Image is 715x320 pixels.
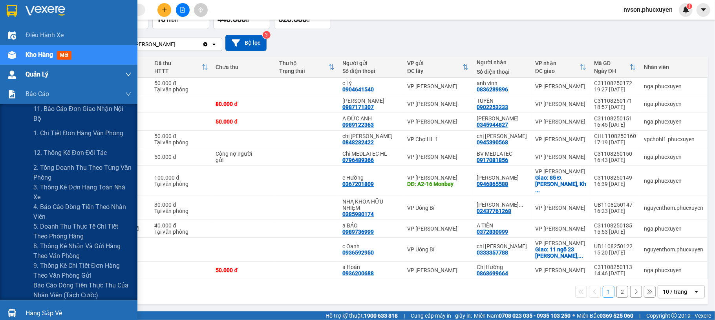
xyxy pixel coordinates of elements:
[535,136,586,142] div: VP [PERSON_NAME]
[644,64,703,70] div: Nhân viên
[644,136,703,142] div: vpchohl1.phucxuyen
[535,240,586,246] div: VP [PERSON_NAME]
[157,15,165,24] span: 16
[342,139,374,145] div: 0848282422
[477,264,527,270] div: Chị Hường
[407,101,469,107] div: VP [PERSON_NAME]
[33,202,132,222] span: 4. Báo cáo dòng tiền theo nhân viên
[531,57,590,78] th: Toggle SortBy
[155,222,208,229] div: 40.000 đ
[477,122,508,128] div: 0345944827
[535,68,580,74] div: ĐC giao
[26,89,49,99] span: Báo cáo
[167,17,178,23] span: món
[535,246,586,259] div: Giao: 11 ngõ 23 Tôn Thất Thiệp, Điện Biên, Ba Đình
[155,68,202,74] div: HTTT
[477,208,511,214] div: 02437761268
[477,80,527,86] div: anh vinh
[279,68,328,74] div: Trạng thái
[477,151,527,157] div: BV MEDLATEC
[407,68,463,74] div: ĐC lấy
[407,246,469,253] div: VP Uông Bí
[407,154,469,160] div: VP [PERSON_NAME]
[342,68,399,74] div: Số điện thoại
[535,101,586,107] div: VP [PERSON_NAME]
[33,148,107,158] span: 12. Thống kê đơn đối tác
[342,60,399,66] div: Người gửi
[644,205,703,211] div: nguyenthom.phucxuyen
[682,6,689,13] img: icon-new-feature
[33,261,132,280] span: 9. Thống kê chi tiết đơn hàng theo văn phòng gửi
[407,175,469,181] div: VP [PERSON_NAME]
[477,222,527,229] div: A TIẾN
[155,202,208,208] div: 30.000 đ
[644,154,703,160] div: nga.phucxuyen
[477,181,508,187] div: 0946865588
[342,249,374,256] div: 0936592950
[404,311,405,320] span: |
[594,270,636,276] div: 14:46 [DATE]
[594,157,636,163] div: 16:43 [DATE]
[407,205,469,211] div: VP Uông Bí
[535,60,580,66] div: VP nhận
[125,40,176,48] div: VP [PERSON_NAME]
[342,229,374,235] div: 0989736999
[125,71,132,78] span: down
[342,181,374,187] div: 0367201809
[33,128,123,138] span: 1. Chi tiết đơn hàng văn phòng
[176,40,177,48] input: Selected VP Dương Đình Nghệ.
[477,249,508,256] div: 0333357788
[644,267,703,273] div: nga.phucxuyen
[342,222,399,229] div: a BẢO
[535,83,586,89] div: VP [PERSON_NAME]
[594,139,636,145] div: 17:19 [DATE]
[688,4,691,9] span: 1
[33,280,132,300] span: Báo cáo Dòng tiền Thực thu của Nhân viên (Tách cước)
[157,3,171,17] button: plus
[477,139,508,145] div: 0945390568
[57,51,71,60] span: mới
[594,243,636,249] div: UB1108250122
[33,182,132,202] span: 3. Thống kê đơn hàng toàn nhà xe
[535,187,540,193] span: ...
[477,69,527,75] div: Số điện thoại
[644,178,703,184] div: nga.phucxuyen
[155,154,208,160] div: 50.000 đ
[342,270,374,276] div: 0936200688
[594,60,630,66] div: Mã GD
[663,288,687,296] div: 10 / trang
[125,91,132,97] span: down
[218,15,246,24] span: 440.000
[155,80,208,86] div: 50.000 đ
[477,104,508,110] div: 0902253233
[644,225,703,232] div: nga.phucxuyen
[407,83,469,89] div: VP [PERSON_NAME]
[342,122,374,128] div: 0989122363
[275,57,338,78] th: Toggle SortBy
[499,313,571,319] strong: 0708 023 035 - 0935 103 250
[342,175,399,181] div: e Hường
[477,175,527,181] div: Thu Huyền
[26,30,64,40] span: Điều hành xe
[590,57,640,78] th: Toggle SortBy
[216,151,255,163] div: Công nợ người gửi
[342,80,399,86] div: c Lý
[216,64,271,70] div: Chưa thu
[594,80,636,86] div: C31108250172
[33,163,132,182] span: 2. Tổng doanh thu theo từng văn phòng
[594,68,630,74] div: Ngày ĐH
[216,118,271,125] div: 50.000 đ
[407,267,469,273] div: VP [PERSON_NAME]
[411,311,472,320] span: Cung cấp máy in - giấy in:
[342,115,399,122] div: A ĐỨC ANH
[407,136,469,142] div: VP Chợ HL 1
[477,98,527,104] div: TUYÊN
[594,98,636,104] div: C31108250171
[578,253,583,259] span: ...
[342,98,399,104] div: Trần Văn Phòng
[644,118,703,125] div: nga.phucxuyen
[519,202,523,208] span: ...
[180,7,185,13] span: file-add
[8,309,16,317] img: warehouse-icon
[8,31,16,40] img: warehouse-icon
